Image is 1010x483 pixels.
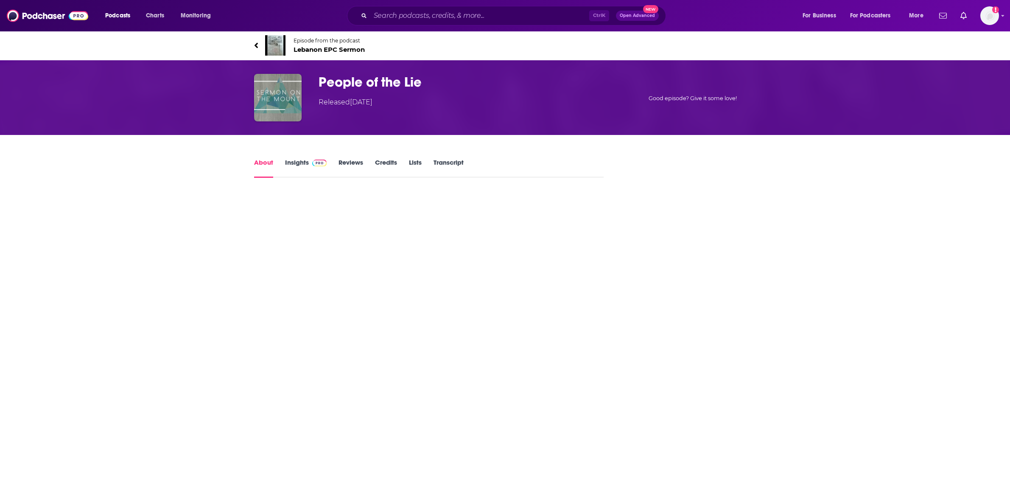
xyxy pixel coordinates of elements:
button: open menu [99,9,141,22]
button: Open AdvancedNew [616,11,659,21]
span: Good episode? Give it some love! [649,95,737,101]
a: About [254,158,273,178]
span: Monitoring [181,10,211,22]
img: Podchaser Pro [312,160,327,166]
span: New [643,5,658,13]
a: Show notifications dropdown [957,8,970,23]
img: Podchaser - Follow, Share and Rate Podcasts [7,8,88,24]
input: Search podcasts, credits, & more... [370,9,589,22]
span: Logged in as SimonElement [980,6,999,25]
a: Transcript [434,158,464,178]
span: Podcasts [105,10,130,22]
span: Lebanon EPC Sermon [294,45,365,53]
span: Episode from the podcast [294,37,365,44]
span: Ctrl K [589,10,609,21]
button: open menu [845,9,903,22]
a: Charts [140,9,169,22]
div: Released [DATE] [319,97,372,107]
img: People of the Lie [254,74,302,121]
a: Reviews [339,158,363,178]
div: Search podcasts, credits, & more... [355,6,674,25]
button: open menu [903,9,934,22]
span: Charts [146,10,164,22]
img: User Profile [980,6,999,25]
a: Credits [375,158,397,178]
span: For Business [803,10,836,22]
a: Lebanon EPC SermonEpisode from the podcastLebanon EPC Sermon [254,35,756,56]
button: open menu [797,9,847,22]
span: More [909,10,923,22]
a: Show notifications dropdown [936,8,950,23]
svg: Add a profile image [992,6,999,13]
button: open menu [175,9,222,22]
img: Lebanon EPC Sermon [265,35,285,56]
h1: People of the Lie [319,74,616,90]
span: Open Advanced [620,14,655,18]
a: Lists [409,158,422,178]
a: InsightsPodchaser Pro [285,158,327,178]
button: Show profile menu [980,6,999,25]
span: For Podcasters [850,10,891,22]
